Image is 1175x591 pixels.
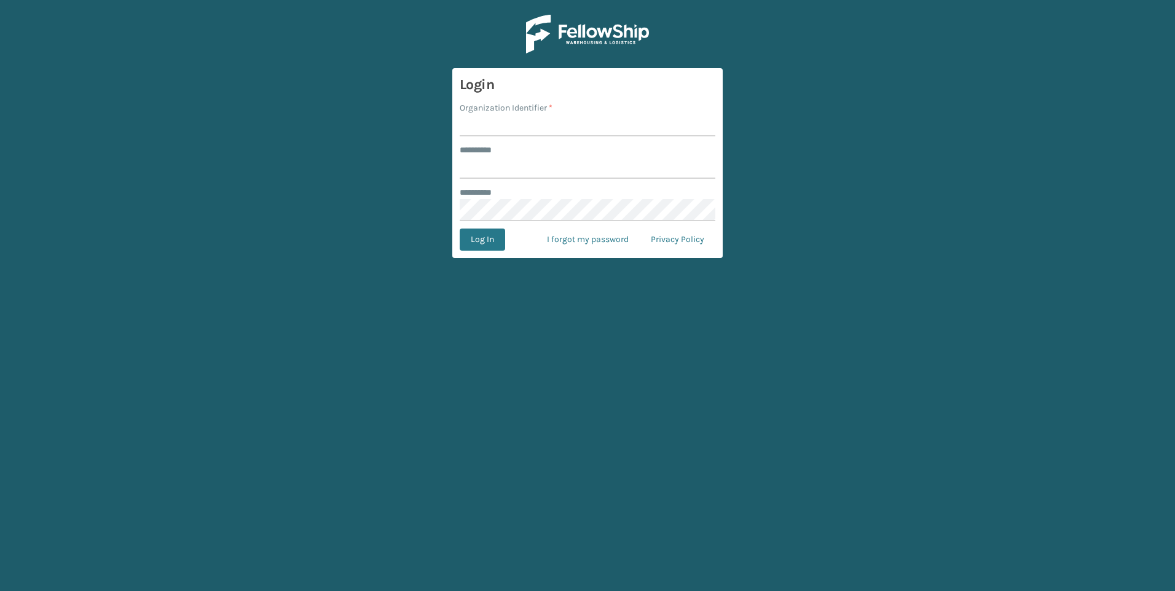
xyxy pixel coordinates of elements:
[640,229,715,251] a: Privacy Policy
[460,229,505,251] button: Log In
[536,229,640,251] a: I forgot my password
[460,101,552,114] label: Organization Identifier
[526,15,649,53] img: Logo
[460,76,715,94] h3: Login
